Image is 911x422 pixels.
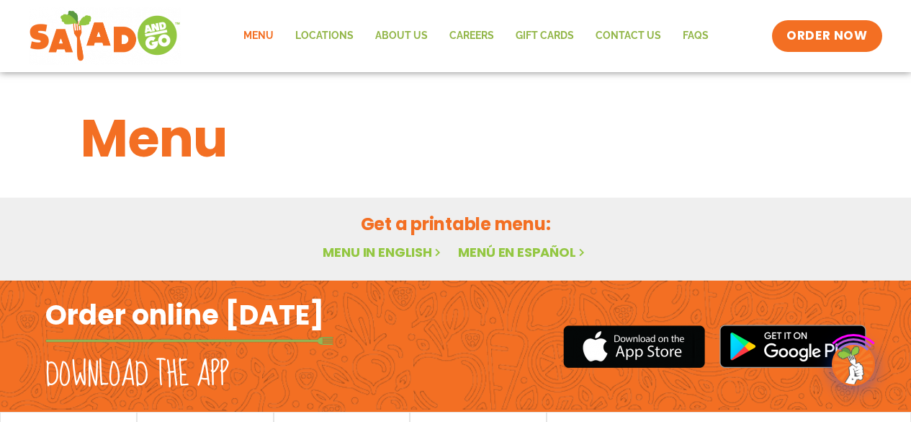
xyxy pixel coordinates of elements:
a: FAQs [672,19,719,53]
h2: Get a printable menu: [81,211,831,237]
a: Menú en español [458,243,588,261]
img: new-SAG-logo-768×292 [29,7,181,65]
a: ORDER NOW [772,20,881,52]
img: google_play [719,325,866,368]
a: Contact Us [585,19,672,53]
a: GIFT CARDS [505,19,585,53]
h1: Menu [81,100,831,177]
a: Menu in English [323,243,444,261]
a: Menu [233,19,284,53]
img: fork [45,337,333,345]
nav: Menu [233,19,719,53]
span: ORDER NOW [786,27,867,45]
h2: Order online [DATE] [45,297,324,333]
img: appstore [563,323,705,370]
h2: Download the app [45,355,229,395]
a: Locations [284,19,364,53]
a: Careers [439,19,505,53]
a: About Us [364,19,439,53]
